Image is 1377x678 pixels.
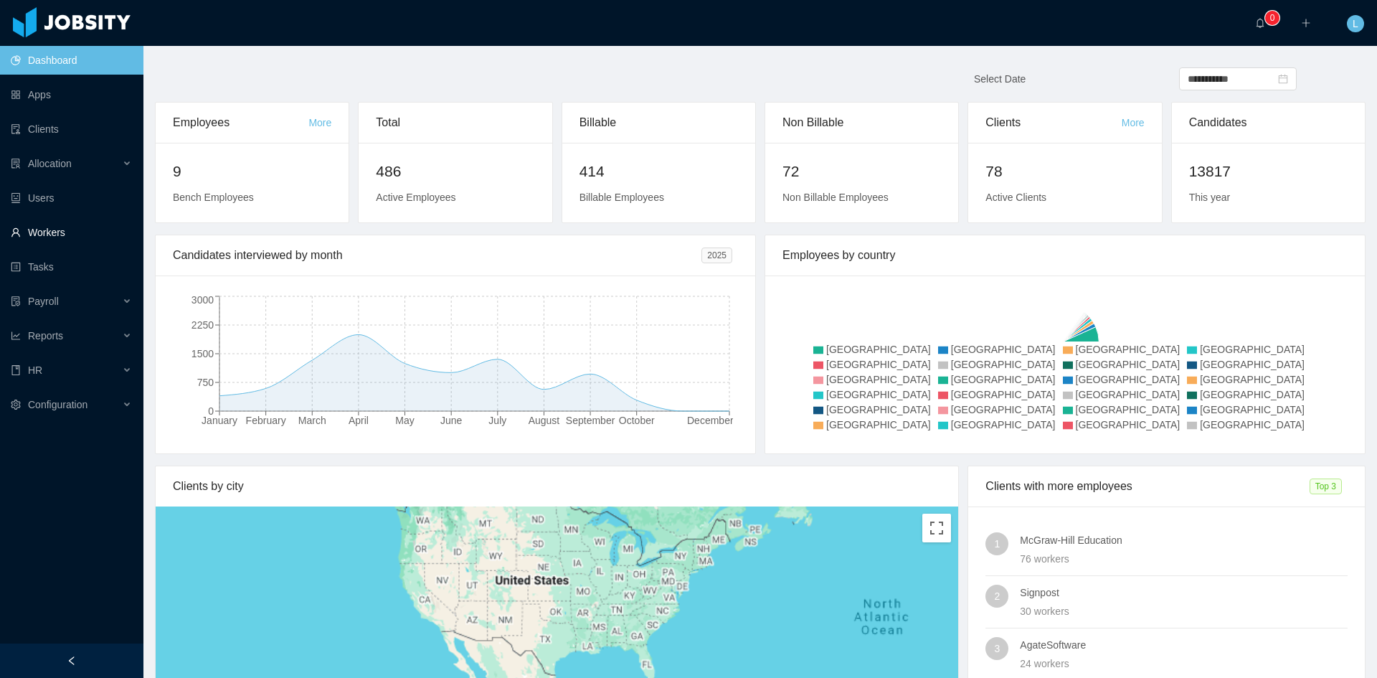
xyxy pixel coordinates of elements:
[826,374,931,385] span: [GEOGRAPHIC_DATA]
[974,73,1026,85] span: Select Date
[1020,585,1348,601] h4: Signpost
[28,399,87,410] span: Configuration
[826,344,931,355] span: [GEOGRAPHIC_DATA]
[566,415,615,426] tspan: September
[376,103,534,143] div: Total
[191,348,214,359] tspan: 1500
[701,248,732,263] span: 2025
[994,637,1000,660] span: 3
[440,415,463,426] tspan: June
[1122,117,1145,128] a: More
[826,359,931,370] span: [GEOGRAPHIC_DATA]
[11,218,132,247] a: icon: userWorkers
[951,359,1056,370] span: [GEOGRAPHIC_DATA]
[1076,374,1180,385] span: [GEOGRAPHIC_DATA]
[1189,103,1348,143] div: Candidates
[1020,532,1348,548] h4: McGraw-Hill Education
[951,389,1056,400] span: [GEOGRAPHIC_DATA]
[28,296,59,307] span: Payroll
[11,80,132,109] a: icon: appstoreApps
[488,415,506,426] tspan: July
[173,466,941,507] div: Clients by city
[994,585,1000,608] span: 2
[1265,11,1279,25] sup: 0
[1020,656,1348,672] div: 24 workers
[11,365,21,375] i: icon: book
[1076,404,1180,415] span: [GEOGRAPHIC_DATA]
[1200,359,1305,370] span: [GEOGRAPHIC_DATA]
[191,294,214,306] tspan: 3000
[1200,404,1305,415] span: [GEOGRAPHIC_DATA]
[985,103,1121,143] div: Clients
[951,374,1056,385] span: [GEOGRAPHIC_DATA]
[173,192,254,203] span: Bench Employees
[1301,18,1311,28] i: icon: plus
[826,419,931,430] span: [GEOGRAPHIC_DATA]
[11,296,21,306] i: icon: file-protect
[191,319,214,331] tspan: 2250
[298,415,326,426] tspan: March
[11,184,132,212] a: icon: robotUsers
[951,419,1056,430] span: [GEOGRAPHIC_DATA]
[1200,374,1305,385] span: [GEOGRAPHIC_DATA]
[782,103,941,143] div: Non Billable
[994,532,1000,555] span: 1
[687,415,734,426] tspan: December
[1076,419,1180,430] span: [GEOGRAPHIC_DATA]
[1200,389,1305,400] span: [GEOGRAPHIC_DATA]
[11,253,132,281] a: icon: profileTasks
[11,46,132,75] a: icon: pie-chartDashboard
[951,344,1056,355] span: [GEOGRAPHIC_DATA]
[782,160,941,183] h2: 72
[173,160,331,183] h2: 9
[826,404,931,415] span: [GEOGRAPHIC_DATA]
[1200,419,1305,430] span: [GEOGRAPHIC_DATA]
[826,389,931,400] span: [GEOGRAPHIC_DATA]
[985,160,1144,183] h2: 78
[1353,15,1358,32] span: L
[951,404,1056,415] span: [GEOGRAPHIC_DATA]
[1076,389,1180,400] span: [GEOGRAPHIC_DATA]
[619,415,655,426] tspan: October
[28,158,72,169] span: Allocation
[11,400,21,410] i: icon: setting
[197,377,214,388] tspan: 750
[11,115,132,143] a: icon: auditClients
[1076,359,1180,370] span: [GEOGRAPHIC_DATA]
[173,235,701,276] div: Candidates interviewed by month
[1189,160,1348,183] h2: 13817
[1255,18,1265,28] i: icon: bell
[208,405,214,417] tspan: 0
[782,192,889,203] span: Non Billable Employees
[308,117,331,128] a: More
[529,415,560,426] tspan: August
[1020,637,1348,653] h4: AgateSoftware
[579,192,664,203] span: Billable Employees
[28,330,63,342] span: Reports
[1020,551,1348,567] div: 76 workers
[1020,603,1348,619] div: 30 workers
[1200,344,1305,355] span: [GEOGRAPHIC_DATA]
[11,331,21,341] i: icon: line-chart
[28,364,42,376] span: HR
[246,415,286,426] tspan: February
[782,235,1348,276] div: Employees by country
[376,192,455,203] span: Active Employees
[173,103,308,143] div: Employees
[579,103,738,143] div: Billable
[1278,74,1288,84] i: icon: calendar
[1310,479,1342,494] span: Top 3
[985,466,1309,507] div: Clients with more employees
[349,415,369,426] tspan: April
[202,415,237,426] tspan: January
[395,415,414,426] tspan: May
[1189,192,1231,203] span: This year
[922,514,951,542] button: Toggle fullscreen view
[985,192,1046,203] span: Active Clients
[579,160,738,183] h2: 414
[1076,344,1180,355] span: [GEOGRAPHIC_DATA]
[11,159,21,169] i: icon: solution
[376,160,534,183] h2: 486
